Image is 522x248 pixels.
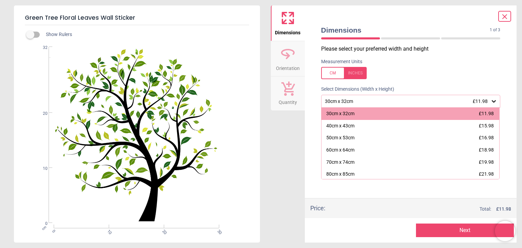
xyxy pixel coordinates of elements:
[35,221,48,227] span: 0
[271,41,305,76] button: Orientation
[326,147,354,154] div: 60cm x 64cm
[51,229,55,233] span: 0
[479,147,494,153] span: £18.98
[35,111,48,117] span: 20
[310,204,325,212] div: Price :
[326,135,354,141] div: 50cm x 53cm
[473,99,488,104] span: £11.98
[326,123,354,129] div: 40cm x 43cm
[496,206,511,213] span: £
[479,123,494,128] span: £15.98
[35,45,48,51] span: 32
[321,25,490,35] span: Dimensions
[324,99,491,104] div: 30cm x 32cm
[30,31,260,39] div: Show Rulers
[25,11,249,25] h5: Green Tree Floral Leaves Wall Sticker
[271,76,305,110] button: Quantity
[416,224,514,237] button: Next
[479,159,494,165] span: £19.98
[326,171,354,178] div: 80cm x 85cm
[161,229,165,233] span: 20
[326,159,354,166] div: 70cm x 74cm
[490,27,500,33] span: 1 of 3
[106,229,110,233] span: 10
[271,5,305,41] button: Dimensions
[316,86,394,93] label: Select Dimensions (Width x Height)
[479,111,494,116] span: £11.98
[279,96,297,106] span: Quantity
[479,135,494,140] span: £16.98
[35,166,48,172] span: 10
[499,206,511,212] span: 11.98
[41,225,47,231] span: cm
[326,110,354,117] div: 30cm x 32cm
[276,62,300,72] span: Orientation
[479,171,494,177] span: £21.98
[275,26,300,36] span: Dimensions
[321,45,506,53] p: Please select your preferred width and height
[216,229,221,233] span: 30
[335,206,511,213] div: Total:
[495,221,515,241] iframe: Brevo live chat
[321,58,362,65] label: Measurement Units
